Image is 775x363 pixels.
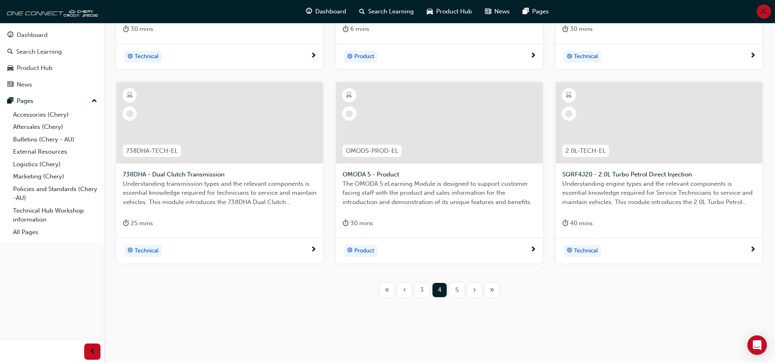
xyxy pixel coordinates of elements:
[438,285,441,295] span: 4
[7,48,13,56] span: search-icon
[420,3,478,20] a: car-iconProduct Hub
[17,80,32,89] div: News
[3,44,100,59] a: Search Learning
[10,170,100,183] a: Marketing (Chery)
[10,146,100,158] a: External Resources
[3,61,100,76] a: Product Hub
[523,7,529,17] span: pages-icon
[4,3,98,20] img: oneconnect
[123,24,129,34] span: duration-icon
[3,77,100,92] a: News
[368,7,414,16] span: Search Learning
[135,52,159,61] span: Technical
[336,82,543,263] a: OMOD5-PROD-ELOMODA 5 - ProductThe OMODA 5 eLearning Module is designed to support customer facing...
[123,179,317,207] span: Understanding transmission types and the relevant components is essential knowledge required for ...
[310,52,317,60] span: next-icon
[116,82,323,263] a: 738DHA-TECH-EL738DHA - Dual Clutch TransmissionUnderstanding transmission types and the relevant ...
[3,26,100,93] button: DashboardSearch LearningProduct HubNews
[567,52,572,62] span: target-icon
[478,3,516,20] a: news-iconNews
[3,93,100,109] button: Pages
[574,52,598,61] span: Technical
[10,226,100,239] a: All Pages
[353,3,420,20] a: search-iconSearch Learning
[10,183,100,204] a: Policies and Standards (Chery -AU)
[413,283,431,297] button: Page 3
[343,218,373,228] div: 30 mins
[126,146,178,156] span: 738DHA-TECH-EL
[530,52,536,60] span: next-icon
[455,285,458,295] span: 5
[566,90,572,101] span: learningResourceType_ELEARNING-icon
[90,347,96,357] span: prev-icon
[315,7,346,16] span: Dashboard
[92,96,97,107] span: up-icon
[7,65,13,72] span: car-icon
[565,110,572,117] span: learningRecordVerb_NONE-icon
[310,246,317,254] span: next-icon
[532,7,549,16] span: Pages
[127,246,133,256] span: target-icon
[565,146,606,156] span: 2.0L-TECH-EL
[448,283,466,297] button: Page 5
[126,110,133,117] span: learningRecordVerb_NONE-icon
[403,285,406,295] span: ‹
[10,158,100,171] a: Logistics (Chery)
[17,96,33,106] div: Pages
[343,24,369,34] div: 6 mins
[343,179,536,207] span: The OMODA 5 eLearning Module is designed to support customer facing staff with the product and sa...
[10,133,100,146] a: Bulletins (Chery - AU)
[354,52,374,61] span: Product
[494,7,510,16] span: News
[466,283,483,297] button: Next page
[750,246,756,254] span: next-icon
[7,81,13,89] span: news-icon
[750,52,756,60] span: next-icon
[10,121,100,133] a: Aftersales (Chery)
[123,218,129,228] span: duration-icon
[562,218,593,228] div: 40 mins
[431,283,448,297] button: Page 4
[556,82,762,263] a: 2.0L-TECH-ELSQRF4J20 - 2.0L Turbo Petrol Direct InjectionUnderstanding engine types and the relev...
[490,285,494,295] span: »
[516,3,555,20] a: pages-iconPages
[473,285,476,295] span: ›
[123,170,317,179] span: 738DHA - Dual Clutch Transmission
[343,218,349,228] span: duration-icon
[7,98,13,105] span: pages-icon
[436,7,472,16] span: Product Hub
[343,170,536,179] span: OMODA 5 - Product
[757,4,771,19] button: JC
[127,90,133,101] span: learningResourceType_ELEARNING-icon
[396,283,413,297] button: Previous page
[562,179,756,207] span: Understanding engine types and the relevant components is essential knowledge required for Servic...
[10,204,100,226] a: Technical Hub Workshop information
[347,52,353,62] span: target-icon
[346,146,398,156] span: OMOD5-PROD-EL
[17,30,48,40] div: Dashboard
[562,218,568,228] span: duration-icon
[345,110,353,117] span: learningRecordVerb_NONE-icon
[483,283,501,297] button: Last page
[16,47,62,57] div: Search Learning
[347,246,353,256] span: target-icon
[427,7,433,17] span: car-icon
[567,246,572,256] span: target-icon
[306,7,312,17] span: guage-icon
[562,24,568,34] span: duration-icon
[420,285,424,295] span: 3
[7,32,13,39] span: guage-icon
[135,246,159,256] span: Technical
[485,7,491,17] span: news-icon
[574,246,598,256] span: Technical
[747,335,767,355] div: Open Intercom Messenger
[17,63,52,73] div: Product Hub
[562,170,756,179] span: SQRF4J20 - 2.0L Turbo Petrol Direct Injection
[378,283,396,297] button: First page
[760,7,768,16] span: JC
[530,246,536,254] span: next-icon
[346,90,352,101] span: learningResourceType_ELEARNING-icon
[359,7,365,17] span: search-icon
